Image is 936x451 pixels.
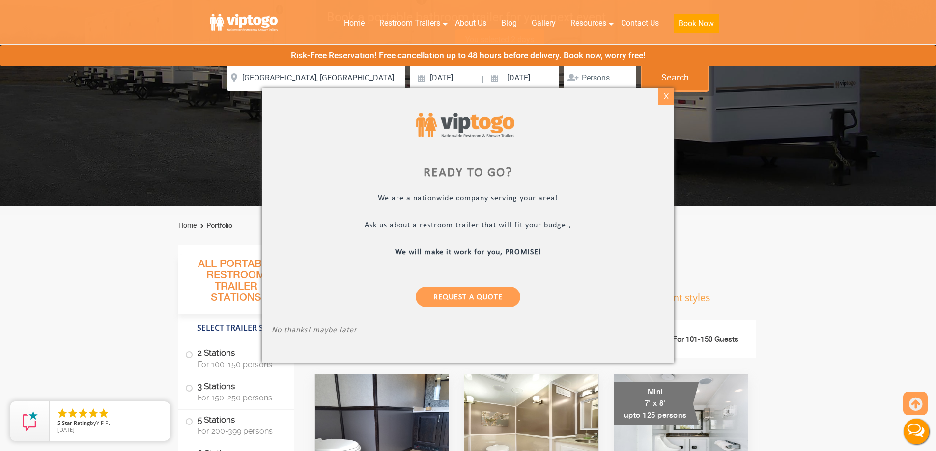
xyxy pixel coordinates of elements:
span: Y F P. [96,419,110,426]
a: Request a Quote [416,287,520,307]
span: by [57,420,162,427]
li:  [57,407,68,419]
div: Ready to go? [272,167,664,179]
p: No thanks! maybe later [272,326,664,337]
span: Star Rating [62,419,90,426]
img: viptogo logo [416,113,514,138]
span: [DATE] [57,426,75,433]
li:  [98,407,110,419]
li:  [87,407,99,419]
img: Review Rating [20,411,40,431]
p: We are a nationwide company serving your area! [272,194,664,205]
li:  [77,407,89,419]
div: X [658,88,674,105]
li:  [67,407,79,419]
button: Live Chat [897,412,936,451]
b: We will make it work for you, PROMISE! [395,248,541,256]
p: Ask us about a restroom trailer that will fit your budget, [272,221,664,232]
span: 5 [57,419,60,426]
